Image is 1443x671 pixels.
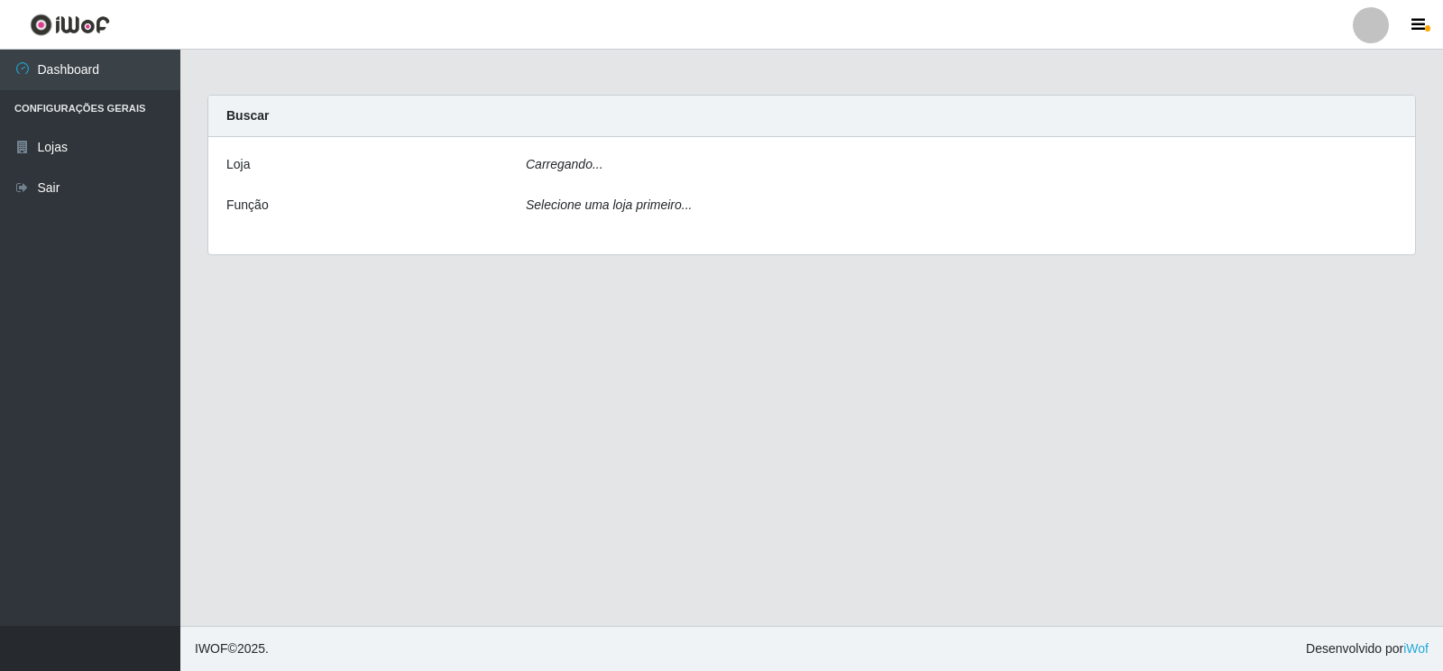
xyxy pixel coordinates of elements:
span: IWOF [195,641,228,656]
i: Carregando... [526,157,603,171]
span: © 2025 . [195,639,269,658]
i: Selecione uma loja primeiro... [526,198,692,212]
label: Função [226,196,269,215]
label: Loja [226,155,250,174]
strong: Buscar [226,108,269,123]
img: CoreUI Logo [30,14,110,36]
a: iWof [1403,641,1429,656]
span: Desenvolvido por [1306,639,1429,658]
